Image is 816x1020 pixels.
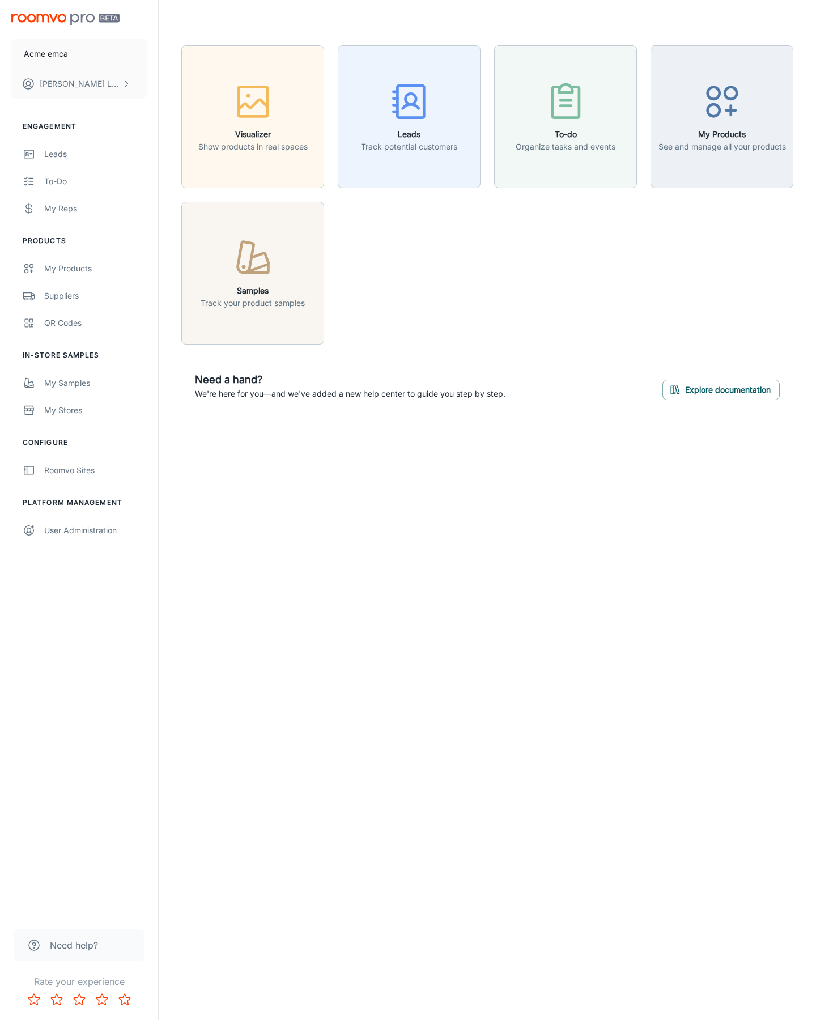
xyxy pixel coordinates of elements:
[361,128,457,141] h6: Leads
[44,404,147,416] div: My Stores
[516,128,615,141] h6: To-do
[181,266,324,278] a: SamplesTrack your product samples
[651,45,793,188] button: My ProductsSee and manage all your products
[338,110,481,121] a: LeadsTrack potential customers
[201,297,305,309] p: Track your product samples
[516,141,615,153] p: Organize tasks and events
[198,141,308,153] p: Show products in real spaces
[195,372,505,388] h6: Need a hand?
[11,14,120,25] img: Roomvo PRO Beta
[658,141,786,153] p: See and manage all your products
[44,317,147,329] div: QR Codes
[181,202,324,345] button: SamplesTrack your product samples
[40,78,120,90] p: [PERSON_NAME] Leaptools
[11,69,147,99] button: [PERSON_NAME] Leaptools
[658,128,786,141] h6: My Products
[662,380,780,400] button: Explore documentation
[651,110,793,121] a: My ProductsSee and manage all your products
[494,110,637,121] a: To-doOrganize tasks and events
[195,388,505,400] p: We're here for you—and we've added a new help center to guide you step by step.
[11,39,147,69] button: Acme emca
[44,377,147,389] div: My Samples
[494,45,637,188] button: To-doOrganize tasks and events
[44,262,147,275] div: My Products
[201,284,305,297] h6: Samples
[44,290,147,302] div: Suppliers
[24,48,68,60] p: Acme emca
[44,202,147,215] div: My Reps
[662,383,780,394] a: Explore documentation
[338,45,481,188] button: LeadsTrack potential customers
[44,175,147,188] div: To-do
[181,45,324,188] button: VisualizerShow products in real spaces
[361,141,457,153] p: Track potential customers
[44,148,147,160] div: Leads
[198,128,308,141] h6: Visualizer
